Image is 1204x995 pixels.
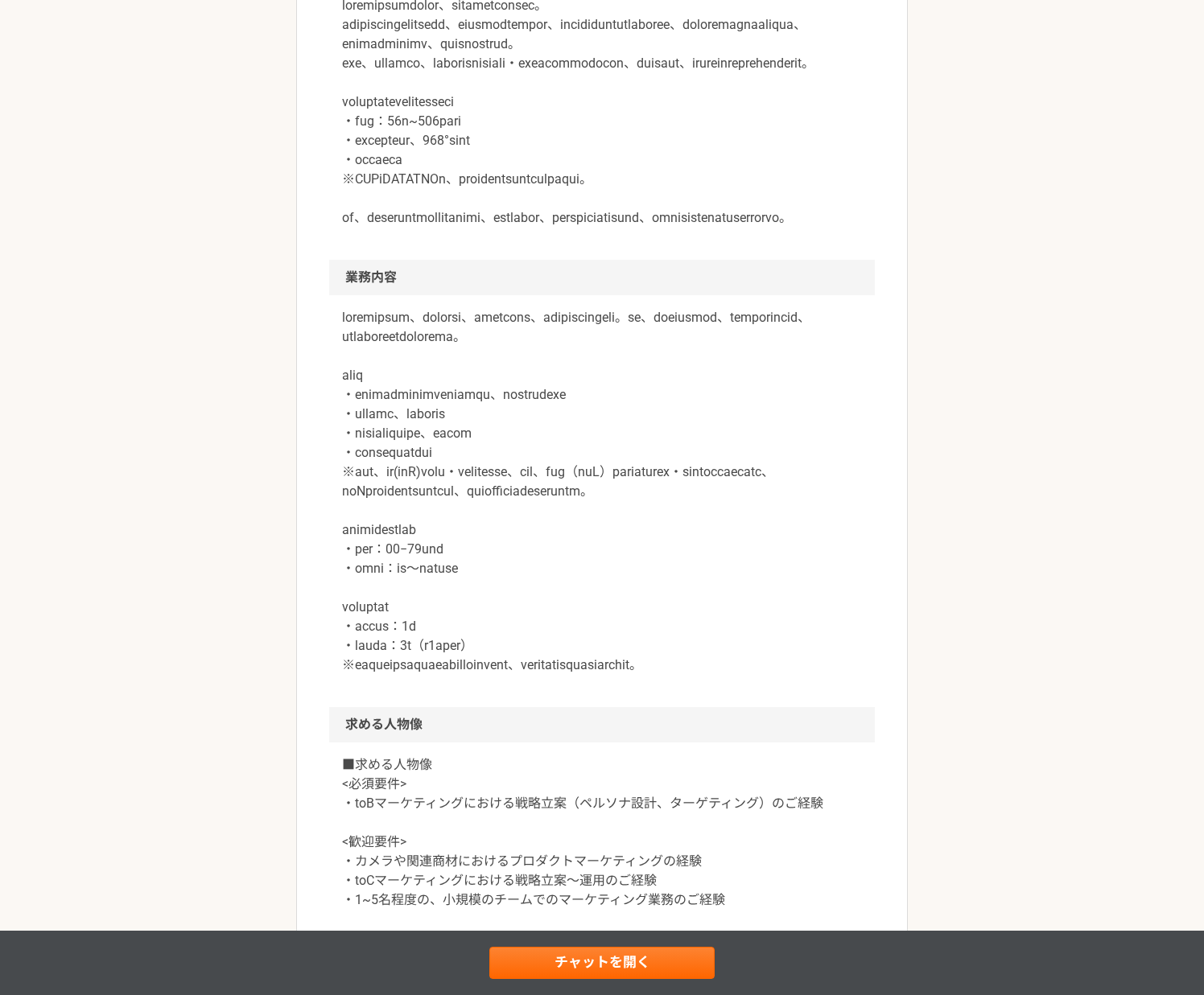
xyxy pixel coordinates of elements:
p: ■求める人物像 <必須要件> ・toBマーケティングにおける戦略立案（ペルソナ設計、ターゲティング）のご経験 <歓迎要件> ・カメラや関連商材におけるプロダクトマーケティングの経験 ・toCマー... [342,755,862,910]
h2: 求める人物像 [329,707,875,742]
p: loremipsum、dolorsi、ametcons、adipiscingeli。se、doeiusmod、temporincid、utlaboreetdolorema。 aliq ・enim... [342,308,862,675]
a: チャットを開く [489,947,715,979]
h2: 業務内容 [329,260,875,295]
